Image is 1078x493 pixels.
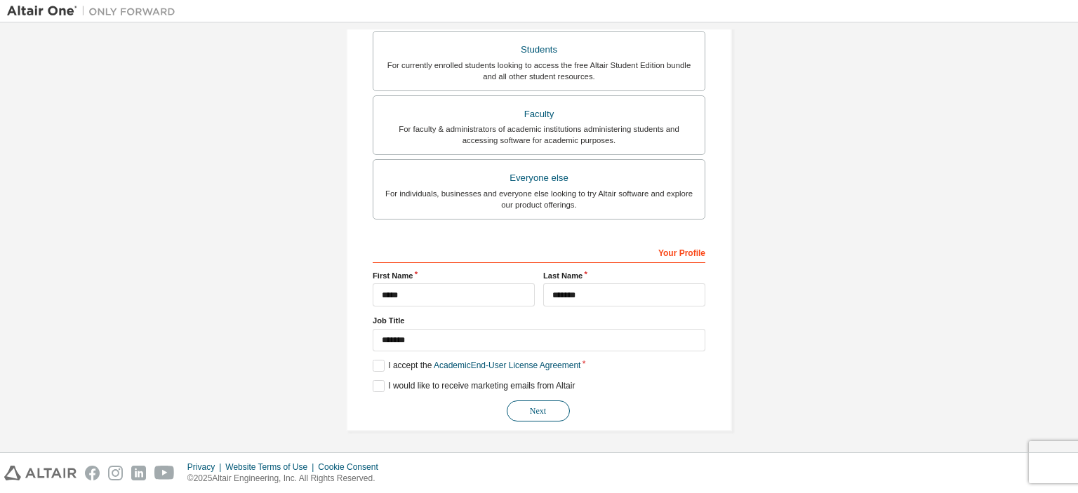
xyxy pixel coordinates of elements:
[373,241,705,263] div: Your Profile
[373,360,580,372] label: I accept the
[131,466,146,480] img: linkedin.svg
[507,400,570,421] button: Next
[108,466,123,480] img: instagram.svg
[373,380,575,392] label: I would like to receive marketing emails from Altair
[154,466,175,480] img: youtube.svg
[318,461,386,473] div: Cookie Consent
[382,104,696,124] div: Faculty
[85,466,100,480] img: facebook.svg
[373,270,535,281] label: First Name
[373,315,705,326] label: Job Title
[4,466,76,480] img: altair_logo.svg
[187,473,387,485] p: © 2025 Altair Engineering, Inc. All Rights Reserved.
[543,270,705,281] label: Last Name
[382,188,696,210] div: For individuals, businesses and everyone else looking to try Altair software and explore our prod...
[382,60,696,82] div: For currently enrolled students looking to access the free Altair Student Edition bundle and all ...
[225,461,318,473] div: Website Terms of Use
[382,168,696,188] div: Everyone else
[382,40,696,60] div: Students
[7,4,182,18] img: Altair One
[382,123,696,146] div: For faculty & administrators of academic institutions administering students and accessing softwa...
[187,461,225,473] div: Privacy
[434,360,580,370] a: Academic End-User License Agreement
